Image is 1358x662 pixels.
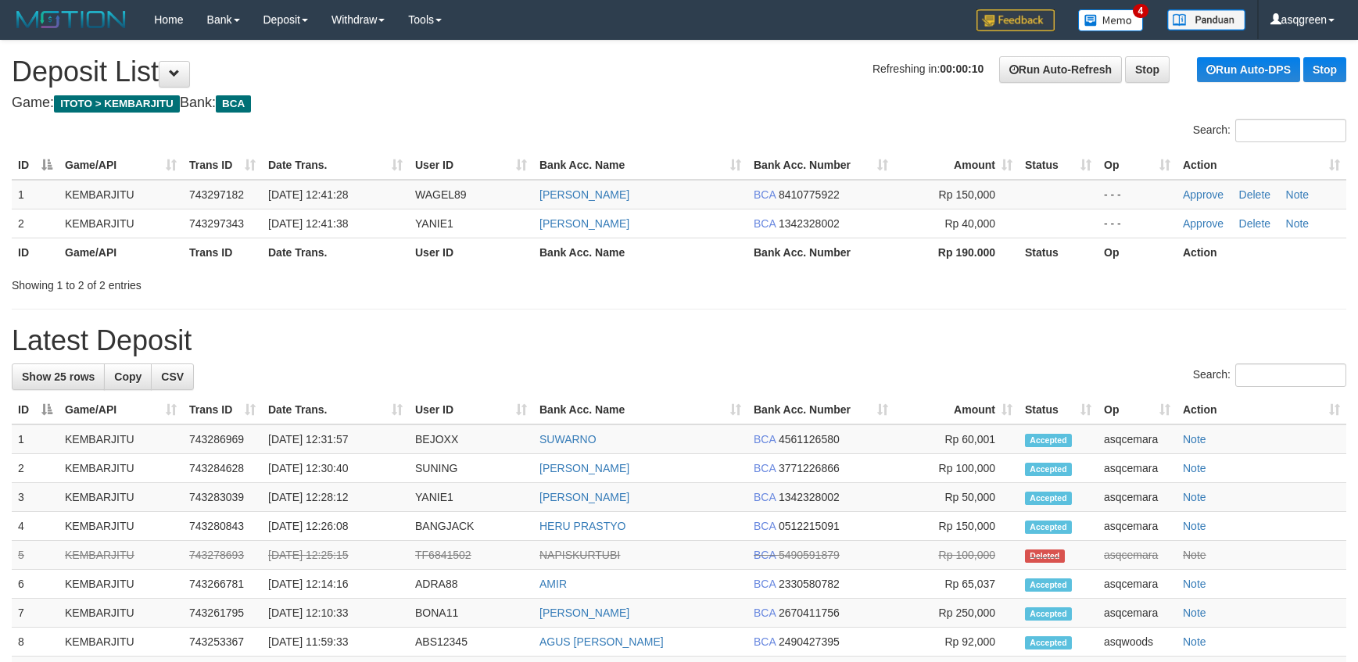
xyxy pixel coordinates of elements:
a: CSV [151,363,194,390]
span: Accepted [1025,578,1072,592]
span: Accepted [1025,521,1072,534]
th: ID: activate to sort column descending [12,151,59,180]
td: asqcemara [1098,541,1177,570]
th: Op [1098,238,1177,267]
span: BCA [754,188,776,201]
th: Game/API: activate to sort column ascending [59,151,183,180]
span: Copy 1342328002 to clipboard [779,491,840,503]
td: KEMBARJITU [59,454,183,483]
th: ID [12,238,59,267]
a: Note [1183,549,1206,561]
span: BCA [754,217,776,230]
span: Accepted [1025,434,1072,447]
input: Search: [1235,119,1346,142]
span: Accepted [1025,636,1072,649]
a: [PERSON_NAME] [539,462,629,474]
span: WAGEL89 [415,188,467,201]
img: Button%20Memo.svg [1078,9,1144,31]
h4: Game: Bank: [12,95,1346,111]
td: ABS12345 [409,628,533,657]
a: Note [1183,491,1206,503]
td: Rp 65,037 [894,570,1019,599]
a: Note [1286,188,1310,201]
td: 6 [12,570,59,599]
a: Stop [1125,56,1170,83]
th: Game/API [59,238,183,267]
td: asqwoods [1098,628,1177,657]
a: SUWARNO [539,433,597,446]
span: Show 25 rows [22,370,95,383]
th: User ID [409,238,533,267]
div: Showing 1 to 2 of 2 entries [12,271,554,293]
td: KEMBARJITU [59,209,183,238]
th: Trans ID: activate to sort column ascending [183,395,262,424]
th: Status: activate to sort column ascending [1019,395,1098,424]
td: KEMBARJITU [59,541,183,570]
span: BCA [754,549,776,561]
a: AMIR [539,578,567,590]
span: BCA [754,578,776,590]
td: 743284628 [183,454,262,483]
a: Note [1183,433,1206,446]
a: Delete [1239,188,1270,201]
span: Refreshing in: [872,63,984,75]
td: Rp 100,000 [894,454,1019,483]
th: ID: activate to sort column descending [12,395,59,424]
span: YANIE1 [415,217,453,230]
span: Deleted [1025,549,1065,563]
span: 743297343 [189,217,244,230]
td: 743283039 [183,483,262,512]
td: YANIE1 [409,483,533,512]
td: 743286969 [183,424,262,454]
a: [PERSON_NAME] [539,607,629,619]
td: 743278693 [183,541,262,570]
a: Note [1286,217,1310,230]
a: Show 25 rows [12,363,105,390]
h1: Latest Deposit [12,325,1346,356]
th: Rp 190.000 [894,238,1019,267]
td: asqcemara [1098,483,1177,512]
td: [DATE] 12:10:33 [262,599,409,628]
a: Copy [104,363,152,390]
td: 2 [12,209,59,238]
span: BCA [754,433,776,446]
input: Search: [1235,363,1346,387]
th: Bank Acc. Number: activate to sort column ascending [747,151,894,180]
span: Copy 2670411756 to clipboard [779,607,840,619]
td: 1 [12,424,59,454]
td: TF6841502 [409,541,533,570]
span: Accepted [1025,492,1072,505]
a: Run Auto-DPS [1197,57,1300,82]
th: Op: activate to sort column ascending [1098,395,1177,424]
th: User ID: activate to sort column ascending [409,395,533,424]
td: KEMBARJITU [59,180,183,209]
td: KEMBARJITU [59,599,183,628]
span: Accepted [1025,607,1072,621]
h1: Deposit List [12,56,1346,88]
td: Rp 250,000 [894,599,1019,628]
td: 4 [12,512,59,541]
td: 8 [12,628,59,657]
td: BONA11 [409,599,533,628]
td: 743261795 [183,599,262,628]
span: BCA [754,607,776,619]
label: Search: [1193,119,1346,142]
td: 743280843 [183,512,262,541]
td: Rp 92,000 [894,628,1019,657]
th: Game/API: activate to sort column ascending [59,395,183,424]
span: Copy 1342328002 to clipboard [779,217,840,230]
span: Copy 5490591879 to clipboard [779,549,840,561]
span: Copy 2490427395 to clipboard [779,635,840,648]
th: Action [1177,238,1346,267]
td: Rp 60,001 [894,424,1019,454]
th: Action: activate to sort column ascending [1177,151,1346,180]
span: [DATE] 12:41:28 [268,188,348,201]
td: 7 [12,599,59,628]
img: MOTION_logo.png [12,8,131,31]
th: Bank Acc. Number: activate to sort column ascending [747,395,894,424]
a: Note [1183,462,1206,474]
strong: 00:00:10 [940,63,984,75]
a: NAPISKURTUBI [539,549,620,561]
th: Amount: activate to sort column ascending [894,395,1019,424]
th: Bank Acc. Name [533,238,747,267]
